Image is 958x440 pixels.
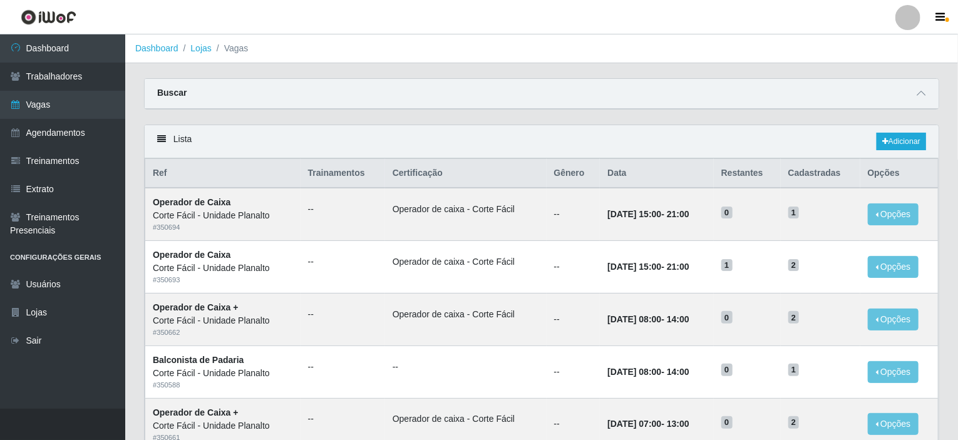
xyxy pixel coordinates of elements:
[667,367,689,377] time: 14:00
[135,43,178,53] a: Dashboard
[547,188,600,240] td: --
[145,159,301,188] th: Ref
[667,419,689,429] time: 13:00
[667,262,689,272] time: 21:00
[308,308,378,321] ul: --
[125,34,958,63] nav: breadcrumb
[153,209,293,222] div: Corte Fácil - Unidade Planalto
[868,413,919,435] button: Opções
[145,125,939,158] div: Lista
[788,311,800,324] span: 2
[607,262,661,272] time: [DATE] 15:00
[153,407,239,417] strong: Operador de Caixa +
[308,361,378,374] ul: --
[393,412,539,426] li: Operador de caixa - Corte Fácil
[190,43,211,53] a: Lojas
[721,311,733,324] span: 0
[153,419,293,432] div: Corte Fácil - Unidade Planalto
[607,367,689,377] strong: -
[393,361,539,374] ul: --
[547,159,600,188] th: Gênero
[868,256,919,278] button: Opções
[877,133,926,150] a: Adicionar
[667,209,689,219] time: 21:00
[301,159,385,188] th: Trainamentos
[721,364,733,376] span: 0
[153,222,293,233] div: # 350694
[153,380,293,391] div: # 350588
[547,293,600,345] td: --
[153,302,239,312] strong: Operador de Caixa +
[788,207,800,219] span: 1
[308,203,378,216] ul: --
[607,209,661,219] time: [DATE] 15:00
[153,250,231,260] strong: Operador de Caixa
[868,309,919,330] button: Opções
[714,159,781,188] th: Restantes
[153,327,293,338] div: # 350662
[607,262,689,272] strong: -
[153,197,231,207] strong: Operador de Caixa
[153,367,293,380] div: Corte Fácil - Unidade Planalto
[157,88,187,98] strong: Buscar
[153,355,244,365] strong: Balconista de Padaria
[607,367,661,377] time: [DATE] 08:00
[212,42,249,55] li: Vagas
[393,203,539,216] li: Operador de caixa - Corte Fácil
[788,364,800,376] span: 1
[308,412,378,426] ul: --
[153,262,293,275] div: Corte Fácil - Unidade Planalto
[607,314,661,324] time: [DATE] 08:00
[721,416,733,429] span: 0
[781,159,860,188] th: Cadastradas
[607,419,661,429] time: [DATE] 07:00
[868,203,919,225] button: Opções
[393,255,539,269] li: Operador de caixa - Corte Fácil
[607,419,689,429] strong: -
[547,345,600,398] td: --
[607,314,689,324] strong: -
[788,259,800,272] span: 2
[860,159,939,188] th: Opções
[721,207,733,219] span: 0
[21,9,76,25] img: CoreUI Logo
[153,314,293,327] div: Corte Fácil - Unidade Planalto
[547,241,600,294] td: --
[607,209,689,219] strong: -
[385,159,547,188] th: Certificação
[721,259,733,272] span: 1
[153,275,293,285] div: # 350693
[600,159,713,188] th: Data
[868,361,919,383] button: Opções
[667,314,689,324] time: 14:00
[788,416,800,429] span: 2
[393,308,539,321] li: Operador de caixa - Corte Fácil
[308,255,378,269] ul: --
